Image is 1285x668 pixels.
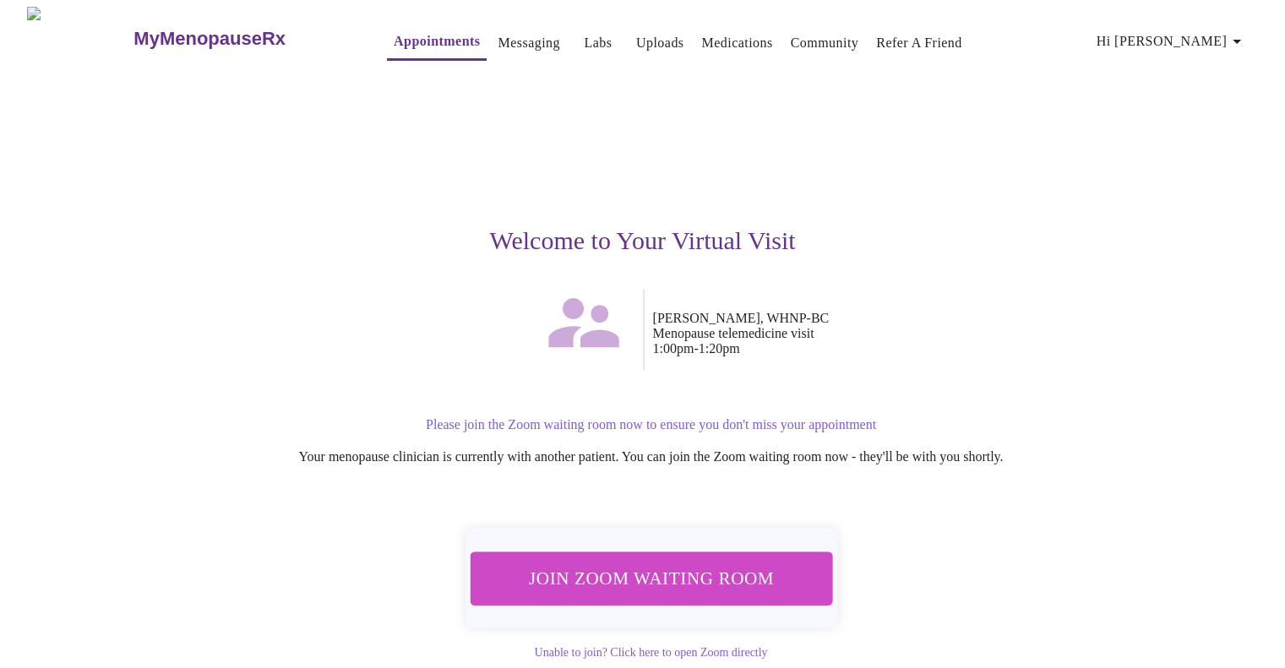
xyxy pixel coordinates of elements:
[869,26,969,60] button: Refer a Friend
[1090,24,1254,58] button: Hi [PERSON_NAME]
[123,226,1163,255] h3: Welcome to Your Virtual Visit
[694,26,779,60] button: Medications
[571,26,625,60] button: Labs
[701,31,772,55] a: Medications
[464,551,838,606] button: Join Zoom Waiting Room
[139,449,1163,464] p: Your menopause clinician is currently with another patient. You can join the Zoom waiting room no...
[498,31,559,55] a: Messaging
[394,30,480,53] a: Appointments
[629,26,691,60] button: Uploads
[636,31,684,55] a: Uploads
[784,26,866,60] button: Community
[132,9,353,68] a: MyMenopauseRx
[791,31,859,55] a: Community
[487,562,814,595] span: Join Zoom Waiting Room
[139,417,1163,432] p: Please join the Zoom waiting room now to ensure you don't miss your appointment
[876,31,962,55] a: Refer a Friend
[133,28,286,50] h3: MyMenopauseRx
[1097,30,1247,53] span: Hi [PERSON_NAME]
[387,24,487,61] button: Appointments
[584,31,612,55] a: Labs
[27,7,132,70] img: MyMenopauseRx Logo
[491,26,566,60] button: Messaging
[534,646,767,659] a: Unable to join? Click here to open Zoom directly
[653,311,1163,356] p: [PERSON_NAME], WHNP-BC Menopause telemedicine visit 1:00pm - 1:20pm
